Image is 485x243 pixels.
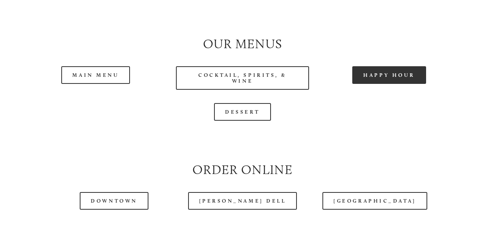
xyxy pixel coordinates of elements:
a: Downtown [80,192,148,210]
h2: Order Online [29,161,456,179]
a: [PERSON_NAME] Dell [188,192,297,210]
a: Happy Hour [352,66,426,84]
a: Main Menu [61,66,130,84]
a: Cocktail, Spirits, & Wine [176,66,309,90]
a: [GEOGRAPHIC_DATA] [322,192,427,210]
a: Dessert [214,103,271,121]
